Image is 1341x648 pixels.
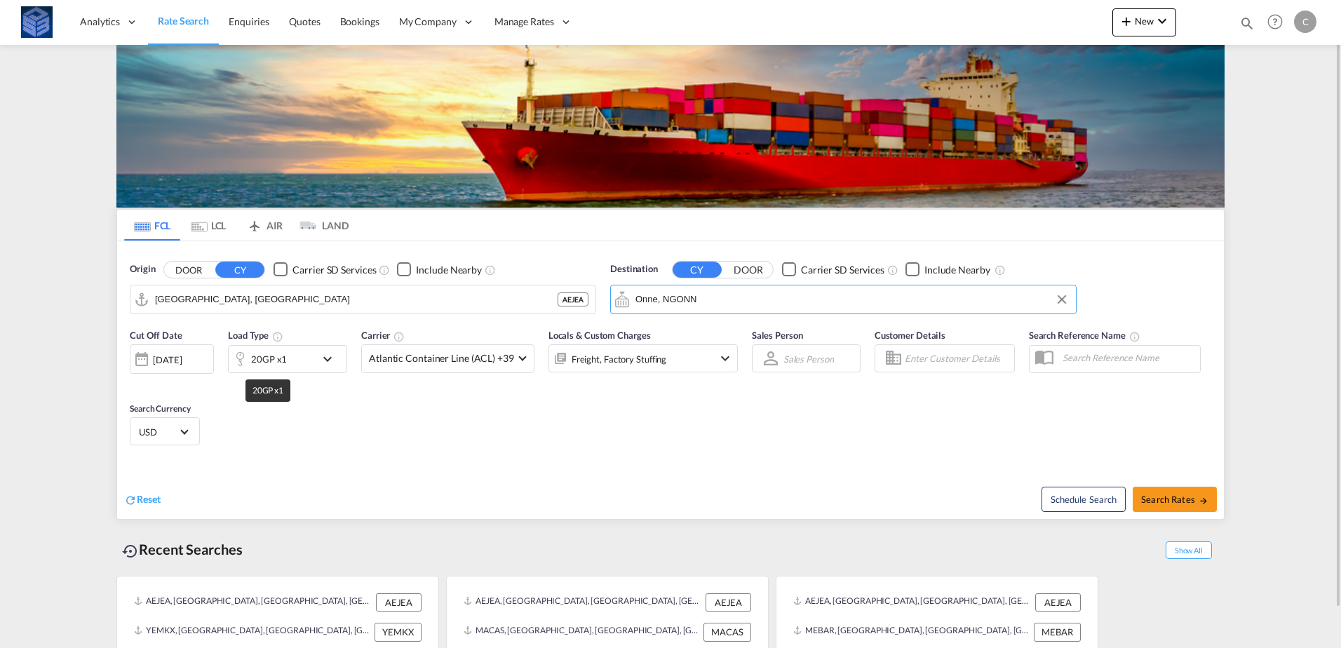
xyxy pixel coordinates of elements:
[236,210,292,241] md-tab-item: AIR
[228,330,283,341] span: Load Type
[1199,496,1208,506] md-icon: icon-arrow-right
[416,263,482,277] div: Include Nearby
[124,210,180,241] md-tab-item: FCL
[319,351,343,367] md-icon: icon-chevron-down
[494,15,554,29] span: Manage Rates
[124,492,161,508] div: icon-refreshReset
[292,210,349,241] md-tab-item: LAND
[130,330,182,341] span: Cut Off Date
[130,403,191,414] span: Search Currency
[134,593,372,612] div: AEJEA, Jebel Ali, United Arab Emirates, Middle East, Middle East
[158,15,209,27] span: Rate Search
[137,493,161,505] span: Reset
[399,15,457,29] span: My Company
[164,262,213,278] button: DOOR
[375,623,422,641] div: YEMKX
[887,264,898,276] md-icon: Unchecked: Search for CY (Container Yard) services for all selected carriers.Checked : Search for...
[289,15,320,27] span: Quotes
[139,426,178,438] span: USD
[1154,13,1171,29] md-icon: icon-chevron-down
[116,534,248,565] div: Recent Searches
[130,344,214,374] div: [DATE]
[272,331,283,342] md-icon: icon-information-outline
[793,623,1030,641] div: MEBAR, Bar, Montenegro, Southern Europe, Europe
[137,421,192,442] md-select: Select Currency: $ USDUnited States Dollar
[340,15,379,27] span: Bookings
[122,543,139,560] md-icon: icon-backup-restore
[782,262,884,277] md-checkbox: Checkbox No Ink
[153,353,182,366] div: [DATE]
[1294,11,1316,33] div: C
[905,348,1010,369] input: Enter Customer Details
[80,15,120,29] span: Analytics
[793,593,1032,612] div: AEJEA, Jebel Ali, United Arab Emirates, Middle East, Middle East
[246,217,263,228] md-icon: icon-airplane
[1034,623,1081,641] div: MEBAR
[155,289,558,310] input: Search by Port
[558,292,588,306] div: AEJEA
[292,263,376,277] div: Carrier SD Services
[1042,487,1126,512] button: Note: By default Schedule search will only considerorigin ports, destination ports and cut off da...
[1263,10,1287,34] span: Help
[995,264,1006,276] md-icon: Unchecked: Ignores neighbouring ports when fetching rates.Checked : Includes neighbouring ports w...
[1133,487,1217,512] button: Search Ratesicon-arrow-right
[130,262,155,276] span: Origin
[1118,13,1135,29] md-icon: icon-plus 400-fg
[924,263,990,277] div: Include Nearby
[180,210,236,241] md-tab-item: LCL
[124,210,349,241] md-pagination-wrapper: Use the left and right arrow keys to navigate between tabs
[1056,347,1200,368] input: Search Reference Name
[397,262,482,277] md-checkbox: Checkbox No Ink
[1166,541,1212,559] span: Show All
[1129,331,1140,342] md-icon: Your search will be saved by the below given name
[21,6,53,38] img: fff785d0086311efa2d3e168b14c2f64.png
[464,593,702,612] div: AEJEA, Jebel Ali, United Arab Emirates, Middle East, Middle East
[251,349,287,369] div: 20GP x1
[1035,593,1081,612] div: AEJEA
[274,262,376,277] md-checkbox: Checkbox No Ink
[369,351,514,365] span: Atlantic Container Line (ACL) +39
[635,289,1069,310] input: Search by Port
[673,262,722,278] button: CY
[706,593,751,612] div: AEJEA
[229,15,269,27] span: Enquiries
[1118,15,1171,27] span: New
[464,623,700,641] div: MACAS, Casablanca, Morocco, Northern Africa, Africa
[215,262,264,278] button: CY
[801,263,884,277] div: Carrier SD Services
[548,344,738,372] div: Freight Factory Stuffingicon-chevron-down
[361,330,405,341] span: Carrier
[1141,494,1208,505] span: Search Rates
[1029,330,1140,341] span: Search Reference Name
[1263,10,1294,35] div: Help
[717,350,734,367] md-icon: icon-chevron-down
[724,262,773,278] button: DOOR
[1112,8,1176,36] button: icon-plus 400-fgNewicon-chevron-down
[611,285,1076,313] md-input-container: Onne, NGONN
[485,264,496,276] md-icon: Unchecked: Ignores neighbouring ports when fetching rates.Checked : Includes neighbouring ports w...
[134,623,371,641] div: YEMKX, Mukalla, Yemen, Middle East, Middle East
[548,330,651,341] span: Locals & Custom Charges
[116,45,1225,208] img: LCL+%26+FCL+BACKGROUND.png
[703,623,751,641] div: MACAS
[572,349,667,369] div: Freight Factory Stuffing
[752,330,803,341] span: Sales Person
[252,385,283,396] span: 20GP x1
[1239,15,1255,31] md-icon: icon-magnify
[130,372,140,391] md-datepicker: Select
[117,241,1224,519] div: Origin DOOR CY Checkbox No InkUnchecked: Search for CY (Container Yard) services for all selected...
[875,330,945,341] span: Customer Details
[1239,15,1255,36] div: icon-magnify
[610,262,658,276] span: Destination
[376,593,422,612] div: AEJEA
[1051,289,1072,310] button: Clear Input
[393,331,405,342] md-icon: The selected Trucker/Carrierwill be displayed in the rate results If the rates are from another f...
[379,264,390,276] md-icon: Unchecked: Search for CY (Container Yard) services for all selected carriers.Checked : Search for...
[130,285,595,313] md-input-container: Jebel Ali, AEJEA
[782,349,835,369] md-select: Sales Person
[124,494,137,506] md-icon: icon-refresh
[905,262,990,277] md-checkbox: Checkbox No Ink
[228,345,347,373] div: 20GP x1icon-chevron-down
